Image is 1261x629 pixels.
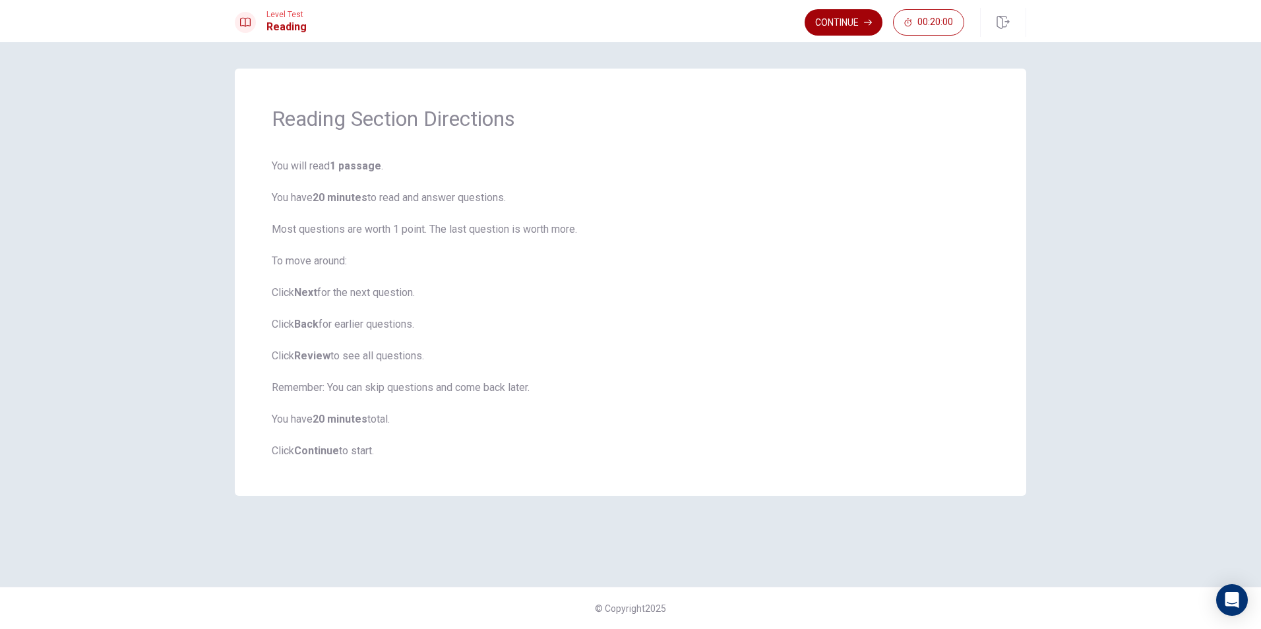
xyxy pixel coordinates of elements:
[272,105,989,132] h1: Reading Section Directions
[294,318,319,330] b: Back
[294,444,339,457] b: Continue
[266,10,307,19] span: Level Test
[272,158,989,459] span: You will read . You have to read and answer questions. Most questions are worth 1 point. The last...
[595,603,666,614] span: © Copyright 2025
[266,19,307,35] h1: Reading
[313,191,367,204] b: 20 minutes
[294,349,330,362] b: Review
[893,9,964,36] button: 00:20:00
[330,160,381,172] b: 1 passage
[917,17,953,28] span: 00:20:00
[294,286,317,299] b: Next
[805,9,882,36] button: Continue
[313,413,367,425] b: 20 minutes
[1216,584,1248,616] div: Open Intercom Messenger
